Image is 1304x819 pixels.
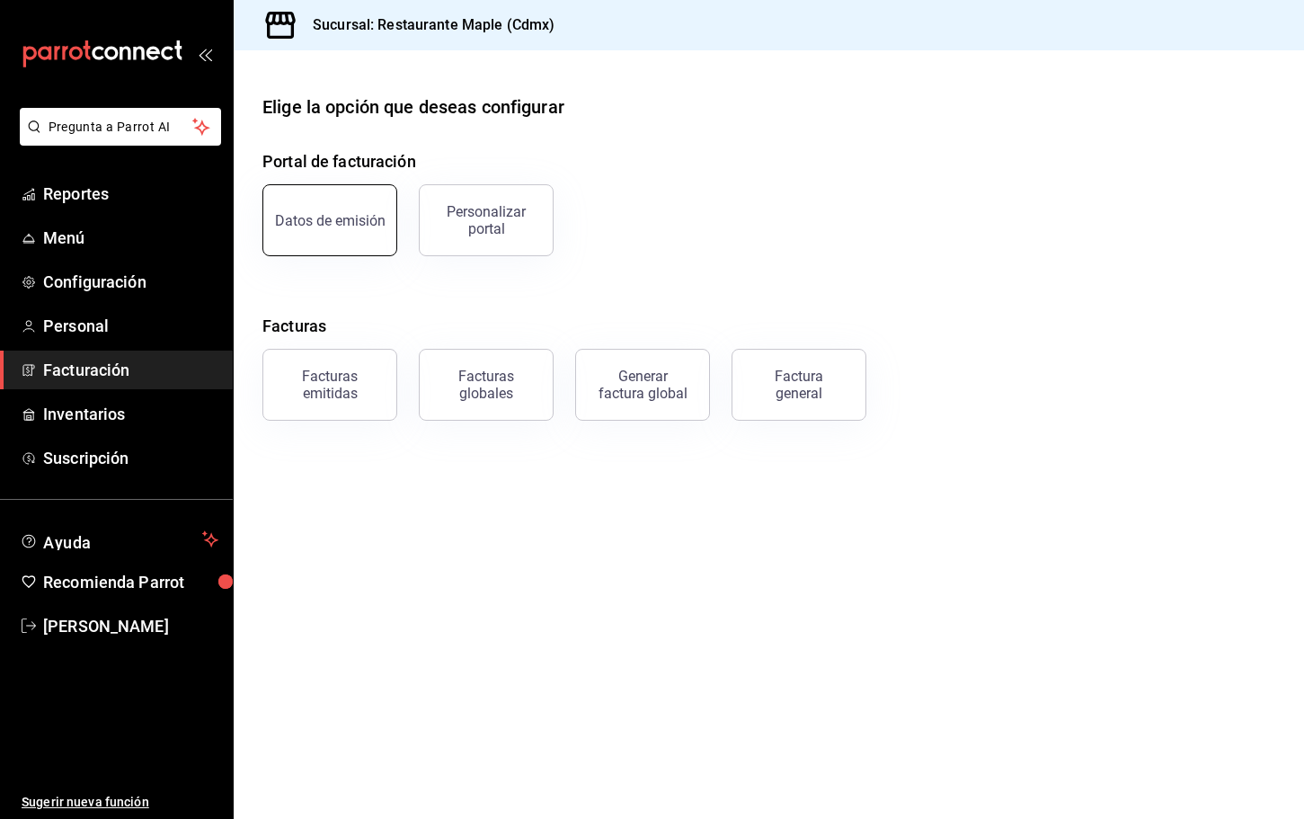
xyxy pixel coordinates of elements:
button: Facturas emitidas [262,349,397,421]
span: Personal [43,314,218,338]
button: Pregunta a Parrot AI [20,108,221,146]
button: Generar factura global [575,349,710,421]
button: Facturas globales [419,349,554,421]
span: [PERSON_NAME] [43,614,218,638]
span: Suscripción [43,446,218,470]
span: Facturación [43,358,218,382]
div: Generar factura global [598,368,687,402]
span: Pregunta a Parrot AI [49,118,193,137]
button: Personalizar portal [419,184,554,256]
div: Facturas globales [430,368,542,402]
h4: Portal de facturación [262,149,1275,174]
h3: Sucursal: Restaurante Maple (Cdmx) [298,14,554,36]
h4: Facturas [262,314,1275,338]
span: Ayuda [43,529,195,550]
button: open_drawer_menu [198,47,212,61]
div: Elige la opción que deseas configurar [262,93,564,120]
button: Factura general [732,349,866,421]
a: Pregunta a Parrot AI [13,130,221,149]
span: Reportes [43,182,218,206]
div: Personalizar portal [430,203,542,237]
span: Menú [43,226,218,250]
div: Factura general [754,368,844,402]
span: Recomienda Parrot [43,570,218,594]
div: Datos de emisión [275,212,386,229]
span: Sugerir nueva función [22,793,218,812]
div: Facturas emitidas [274,368,386,402]
span: Inventarios [43,402,218,426]
span: Configuración [43,270,218,294]
button: Datos de emisión [262,184,397,256]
